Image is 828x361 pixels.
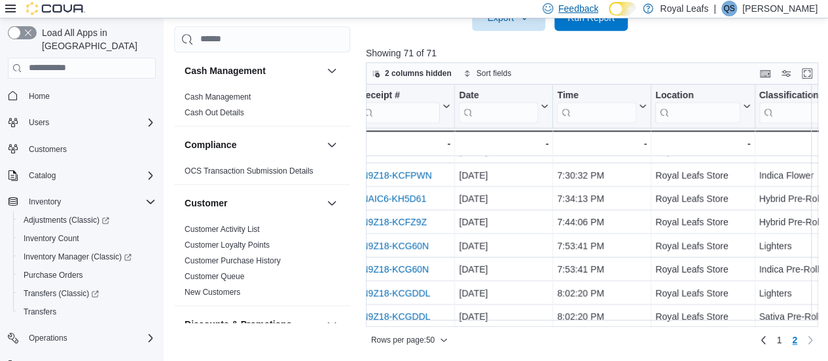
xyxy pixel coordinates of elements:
a: New Customers [185,287,240,296]
a: Transfers (Classic) [18,286,104,301]
p: [PERSON_NAME] [742,1,818,16]
button: Catalog [3,166,161,185]
button: Purchase Orders [13,266,161,284]
div: [DATE] [459,143,549,159]
a: OCS Transaction Submission Details [185,166,314,175]
div: Royal Leafs Store [655,143,750,159]
div: 8:02:20 PM [557,285,647,301]
div: - [655,136,750,151]
button: Rows per page:50 [366,332,453,348]
span: Transfers (Classic) [18,286,156,301]
span: Load All Apps in [GEOGRAPHIC_DATA] [37,26,156,52]
div: 7:53:41 PM [557,261,647,277]
button: Users [24,115,54,130]
div: - [557,136,647,151]
span: Sort fields [477,68,511,79]
span: Adjustments (Classic) [24,215,109,225]
button: Operations [24,330,73,346]
span: Users [29,117,49,128]
a: Cash Management [185,92,251,101]
div: Royal Leafs Store [655,191,750,206]
img: Cova [26,2,85,15]
div: [DATE] [459,309,549,324]
a: Customer Loyalty Points [185,240,270,249]
span: Inventory Manager (Classic) [18,249,156,265]
a: IN9Z18-KCG60N [359,240,429,251]
div: Receipt # URL [359,89,440,123]
a: Customer Purchase History [185,256,281,265]
a: Customer Queue [185,271,244,280]
div: [DATE] [459,214,549,230]
span: Inventory [24,194,156,210]
button: Discounts & Promotions [185,317,321,330]
span: Catalog [24,168,156,183]
ul: Pagination for preceding grid [771,330,802,351]
button: Users [3,113,161,132]
button: Date [459,89,549,123]
span: Transfers [24,307,56,317]
button: Cash Management [324,62,340,78]
button: Transfers [13,303,161,321]
a: Previous page [755,332,771,348]
span: Catalog [29,170,56,181]
a: Cash Out Details [185,107,244,117]
span: Transfers (Classic) [24,288,99,299]
span: Inventory Count [18,231,156,246]
span: Operations [24,330,156,346]
div: 7:30:32 PM [557,143,647,159]
div: Compliance [174,162,350,183]
button: Home [3,86,161,105]
div: Receipt # [359,89,440,102]
a: IN9Z18-KCFPWN [359,170,431,180]
div: 7:53:41 PM [557,238,647,254]
span: Customers [24,141,156,157]
button: Page 2 of 2 [787,330,802,351]
button: Discounts & Promotions [324,316,340,332]
span: Home [29,91,50,102]
div: Royal Leafs Store [655,261,750,277]
span: 2 [792,333,797,347]
div: Qadeer Shah [721,1,737,16]
a: IN9Z18-KCFPWN [359,146,431,157]
a: Inventory Manager (Classic) [18,249,137,265]
p: Royal Leafs [660,1,708,16]
div: - [459,136,549,151]
div: Time [557,89,636,123]
span: Home [24,88,156,104]
button: Inventory Count [13,229,161,248]
span: 1 [776,333,782,347]
span: Inventory [29,197,61,207]
button: Compliance [185,138,321,151]
span: Cash Management [185,91,251,102]
span: 2 columns hidden [385,68,452,79]
p: Showing 71 of 71 [366,47,823,60]
div: 7:30:32 PM [557,167,647,183]
button: Receipt # [359,89,450,123]
h3: Customer [185,196,227,209]
div: Date [459,89,538,102]
nav: Pagination for preceding grid [755,330,818,351]
div: Royal Leafs Store [655,167,750,183]
div: [DATE] [459,285,549,301]
button: Inventory [24,194,66,210]
a: Transfers (Classic) [13,284,161,303]
a: Adjustments (Classic) [18,212,115,228]
h3: Discounts & Promotions [185,317,291,330]
div: 7:34:13 PM [557,191,647,206]
button: Next page [802,332,818,348]
span: Customer Activity List [185,223,260,234]
a: Adjustments (Classic) [13,211,161,229]
div: Royal Leafs Store [655,214,750,230]
button: Customer [185,196,321,209]
button: Display options [778,66,794,81]
span: Purchase Orders [18,267,156,283]
button: Cash Management [185,64,321,77]
button: Keyboard shortcuts [757,66,773,81]
span: Transfers [18,304,156,320]
div: 7:44:06 PM [557,214,647,230]
button: Catalog [24,168,61,183]
a: Transfers [18,304,62,320]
